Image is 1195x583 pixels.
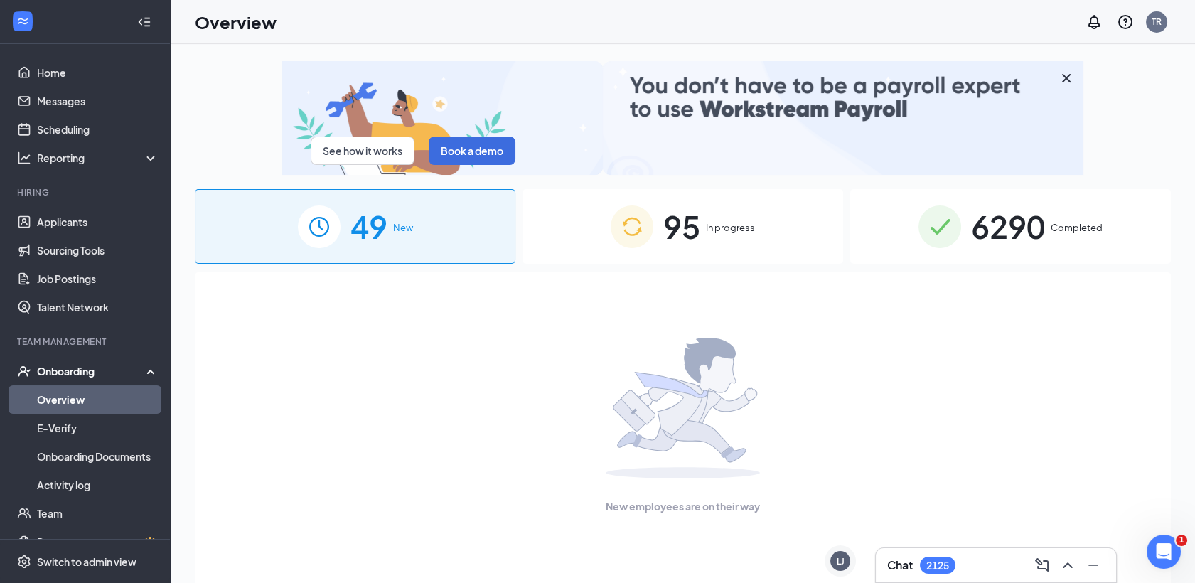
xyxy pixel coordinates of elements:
button: ChevronUp [1056,554,1079,577]
span: New employees are on their way [606,498,760,514]
svg: ChevronUp [1059,557,1076,574]
div: Team Management [17,336,156,348]
div: Onboarding [37,364,146,378]
h1: Overview [195,10,277,34]
svg: Collapse [137,15,151,29]
button: Book a demo [429,137,515,165]
a: Applicants [37,208,159,236]
button: ComposeMessage [1031,554,1054,577]
button: Minimize [1082,554,1105,577]
img: payroll-small.gif [282,61,1083,175]
svg: WorkstreamLogo [16,14,30,28]
a: DocumentsCrown [37,528,159,556]
span: New [393,220,413,235]
button: See how it works [311,137,414,165]
a: Messages [37,87,159,115]
a: Scheduling [37,115,159,144]
a: Overview [37,385,159,414]
h3: Chat [887,557,913,573]
div: LJ [837,555,845,567]
a: Home [37,58,159,87]
svg: QuestionInfo [1117,14,1134,31]
a: Team [37,499,159,528]
svg: Notifications [1086,14,1103,31]
svg: Minimize [1085,557,1102,574]
svg: Analysis [17,151,31,165]
div: 2125 [926,560,949,572]
iframe: Intercom live chat [1147,535,1181,569]
div: TR [1152,16,1162,28]
span: Completed [1051,220,1103,235]
div: Switch to admin view [37,555,136,569]
a: Job Postings [37,264,159,293]
svg: ComposeMessage [1034,557,1051,574]
a: E-Verify [37,414,159,442]
svg: UserCheck [17,364,31,378]
span: 1 [1176,535,1187,546]
span: 6290 [971,202,1045,251]
a: Onboarding Documents [37,442,159,471]
span: In progress [706,220,755,235]
a: Talent Network [37,293,159,321]
span: 49 [350,202,387,251]
span: 95 [663,202,700,251]
svg: Cross [1058,70,1075,87]
div: Hiring [17,186,156,198]
a: Activity log [37,471,159,499]
a: Sourcing Tools [37,236,159,264]
div: Reporting [37,151,159,165]
svg: Settings [17,555,31,569]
